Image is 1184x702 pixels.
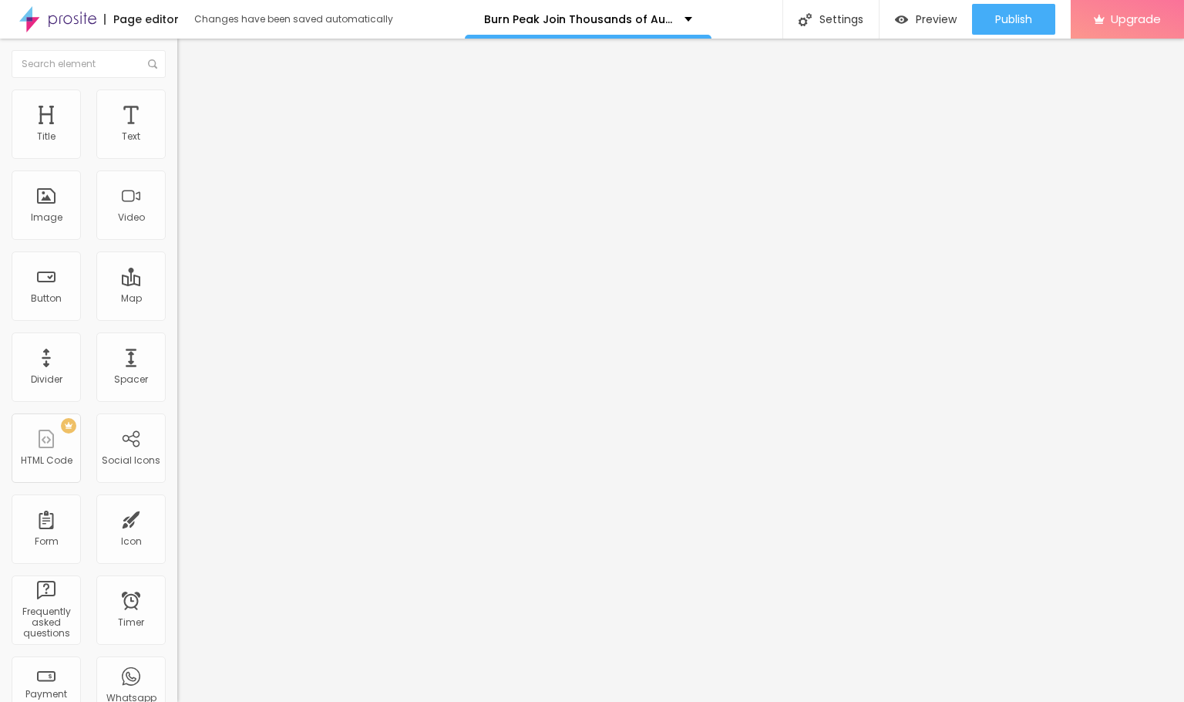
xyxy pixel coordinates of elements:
[484,14,673,25] p: Burn Peak Join Thousands of Aussies Dropping the Weight
[148,59,157,69] img: Icone
[31,374,62,385] div: Divider
[102,455,160,466] div: Social Icons
[31,293,62,304] div: Button
[12,50,166,78] input: Search element
[31,212,62,223] div: Image
[995,13,1032,25] span: Publish
[880,4,972,35] button: Preview
[37,131,55,142] div: Title
[177,39,1184,702] iframe: Editor
[122,131,140,142] div: Text
[194,15,393,24] div: Changes have been saved automatically
[916,13,957,25] span: Preview
[799,13,812,26] img: Icone
[118,212,145,223] div: Video
[1111,12,1161,25] span: Upgrade
[895,13,908,26] img: view-1.svg
[35,536,59,547] div: Form
[972,4,1055,35] button: Publish
[21,455,72,466] div: HTML Code
[104,14,179,25] div: Page editor
[121,293,142,304] div: Map
[15,606,76,640] div: Frequently asked questions
[121,536,142,547] div: Icon
[118,617,144,628] div: Timer
[114,374,148,385] div: Spacer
